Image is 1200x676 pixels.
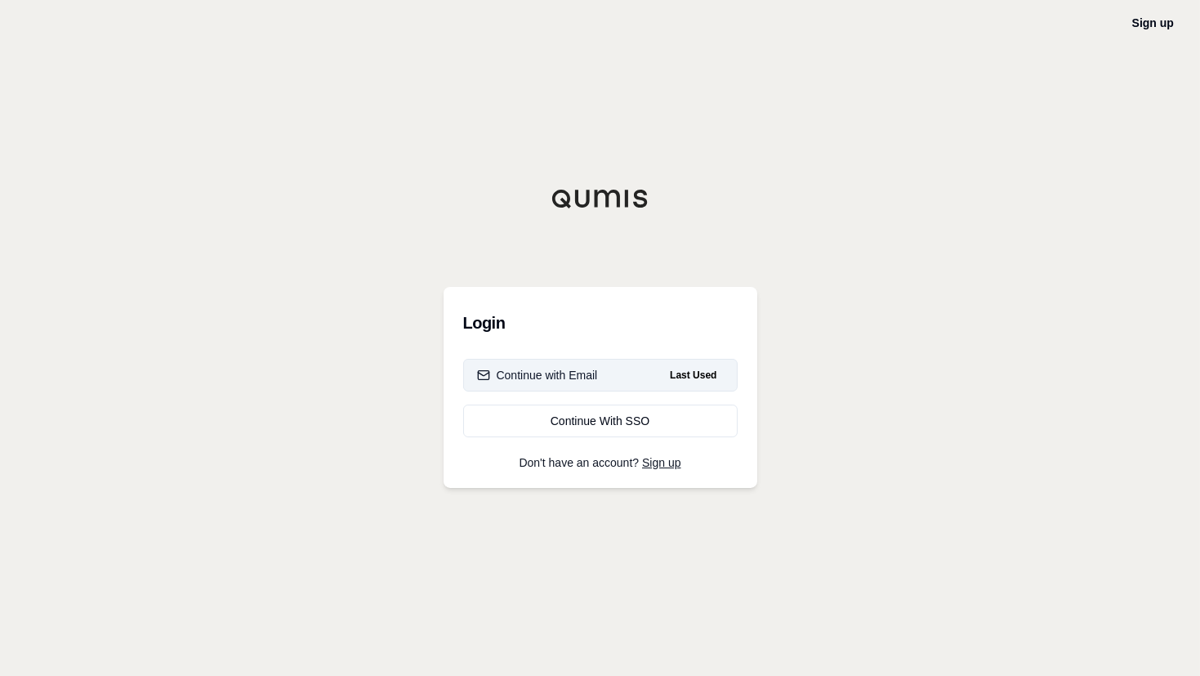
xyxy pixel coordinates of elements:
div: Continue with Email [477,367,598,383]
div: Continue With SSO [477,413,724,429]
button: Continue with EmailLast Used [463,359,738,392]
img: Qumis [551,189,649,208]
a: Continue With SSO [463,405,738,437]
a: Sign up [642,456,680,469]
span: Last Used [663,365,723,385]
a: Sign up [1132,16,1174,29]
h3: Login [463,307,738,339]
p: Don't have an account? [463,457,738,468]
